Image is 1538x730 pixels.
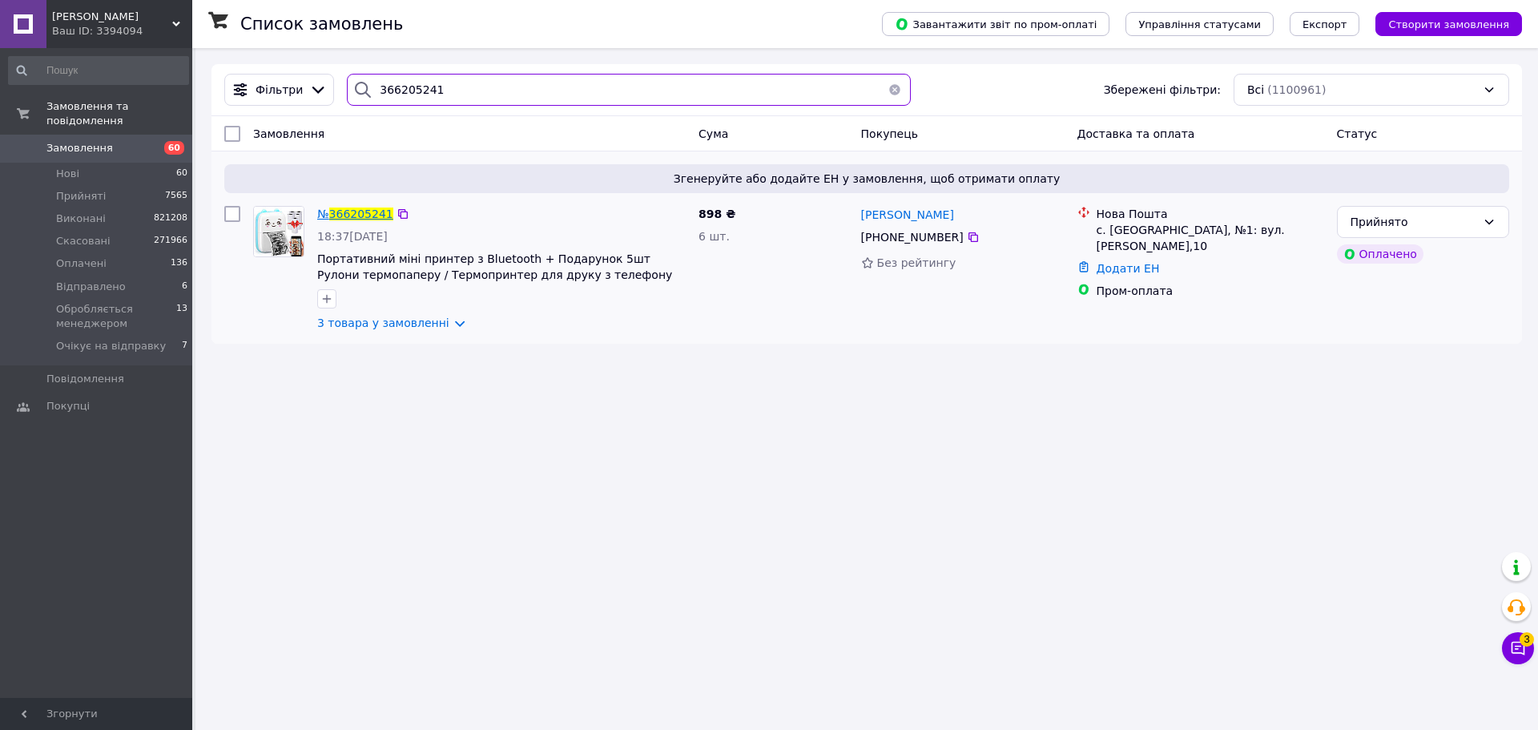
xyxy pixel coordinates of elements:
span: 7565 [165,189,187,204]
span: Cума [699,127,728,140]
span: Покупці [46,399,90,413]
span: Збережені фільтри: [1104,82,1221,98]
a: Портативний міні принтер з Bluetooth + Подарунок 5шт Рулони термопаперу / Термопринтер для друку ... [317,252,672,281]
span: Очікує на відправку [56,339,166,353]
span: Виконані [56,212,106,226]
span: 271966 [154,234,187,248]
input: Пошук [8,56,189,85]
div: Прийнято [1351,213,1476,231]
span: [PERSON_NAME] [861,208,954,221]
span: Створити замовлення [1388,18,1509,30]
span: № [317,208,329,220]
button: Очистить [879,74,911,106]
a: [PERSON_NAME] [861,207,954,223]
button: Створити замовлення [1375,12,1522,36]
span: Обробляється менеджером [56,302,176,331]
a: Створити замовлення [1359,17,1522,30]
button: Управління статусами [1125,12,1274,36]
span: (1100961) [1267,83,1326,96]
span: Доставка та оплата [1077,127,1195,140]
span: Без рейтингу [877,256,956,269]
span: 136 [171,256,187,271]
div: Оплачено [1337,244,1423,264]
div: Пром-оплата [1097,283,1324,299]
span: Скасовані [56,234,111,248]
span: 7 [182,339,187,353]
div: с. [GEOGRAPHIC_DATA], №1: вул. [PERSON_NAME],10 [1097,222,1324,254]
span: Відправлено [56,280,126,294]
a: Фото товару [253,206,304,257]
span: Оплачені [56,256,107,271]
span: 366205241 [329,208,393,220]
span: Повідомлення [46,372,124,386]
span: 13 [176,302,187,331]
button: Чат з покупцем3 [1502,632,1534,664]
a: №366205241 [317,208,393,220]
span: Статус [1337,127,1378,140]
a: Додати ЕН [1097,262,1160,275]
span: Замовлення [46,141,113,155]
span: Покупець [861,127,918,140]
input: Пошук за номером замовлення, ПІБ покупця, номером телефону, Email, номером накладної [347,74,911,106]
button: Завантажити звіт по пром-оплаті [882,12,1109,36]
span: 898 ₴ [699,208,735,220]
div: Нова Пошта [1097,206,1324,222]
span: Замовлення та повідомлення [46,99,192,128]
img: Фото товару [254,207,304,256]
span: Завантажити звіт по пром-оплаті [895,17,1097,31]
span: 6 [182,280,187,294]
span: Замовлення [253,127,324,140]
span: Експорт [1302,18,1347,30]
span: Нові [56,167,79,181]
a: 3 товара у замовленні [317,317,449,329]
span: 60 [164,141,184,155]
span: Прийняті [56,189,106,204]
span: Згенеруйте або додайте ЕН у замовлення, щоб отримати оплату [231,171,1503,187]
button: Експорт [1290,12,1360,36]
span: 18:37[DATE] [317,230,388,243]
h1: Список замовлень [240,14,403,34]
div: [PHONE_NUMBER] [858,226,967,248]
span: HUGO [52,10,172,24]
span: Управління статусами [1138,18,1261,30]
span: Фільтри [256,82,303,98]
span: 6 шт. [699,230,730,243]
span: 60 [176,167,187,181]
span: Всі [1247,82,1264,98]
div: Ваш ID: 3394094 [52,24,192,38]
span: 3 [1520,627,1534,642]
span: 821208 [154,212,187,226]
